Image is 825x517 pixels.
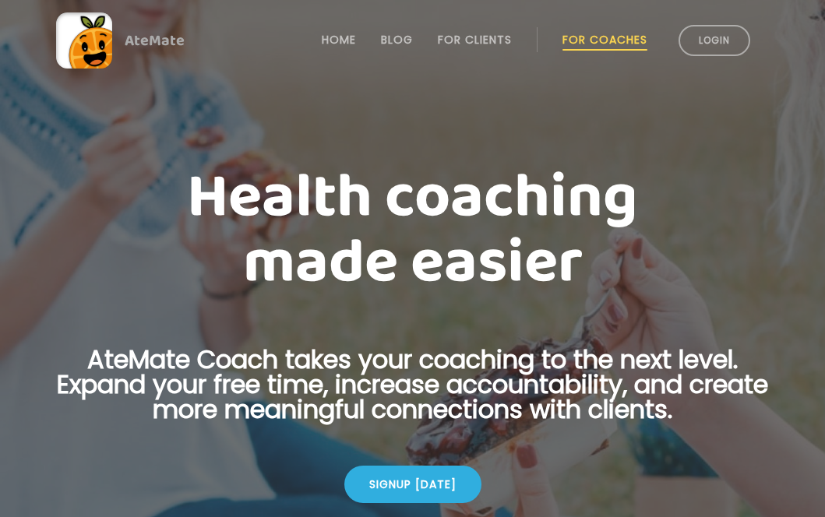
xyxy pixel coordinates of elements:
div: AteMate [112,28,185,53]
p: AteMate Coach takes your coaching to the next level. Expand your free time, increase accountabili... [33,347,793,441]
a: AteMate [56,12,769,69]
a: For Clients [438,33,512,46]
a: Login [679,25,750,56]
a: Home [322,33,356,46]
a: For Coaches [562,33,647,46]
h1: Health coaching made easier [33,165,793,296]
div: Signup [DATE] [344,466,481,503]
a: Blog [381,33,413,46]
